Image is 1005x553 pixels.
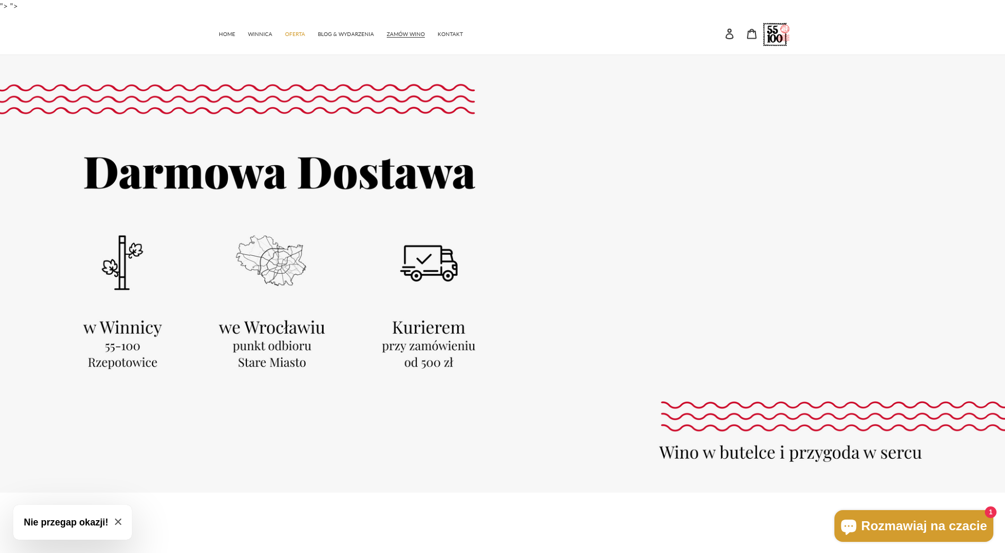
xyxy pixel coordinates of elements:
[313,25,379,41] a: BLOG & WYDARZENIA
[831,510,997,545] inbox-online-store-chat: Czat w sklepie online Shopify
[280,25,310,41] a: OFERTA
[219,31,235,38] span: HOME
[243,25,278,41] a: WINNICA
[387,31,425,38] span: ZAMÓW WINO
[285,31,305,38] span: OFERTA
[248,31,272,38] span: WINNICA
[318,31,374,38] span: BLOG & WYDARZENIA
[381,25,430,41] a: ZAMÓW WINO
[438,31,463,38] span: KONTAKT
[214,25,241,41] a: HOME
[432,25,468,41] a: KONTAKT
